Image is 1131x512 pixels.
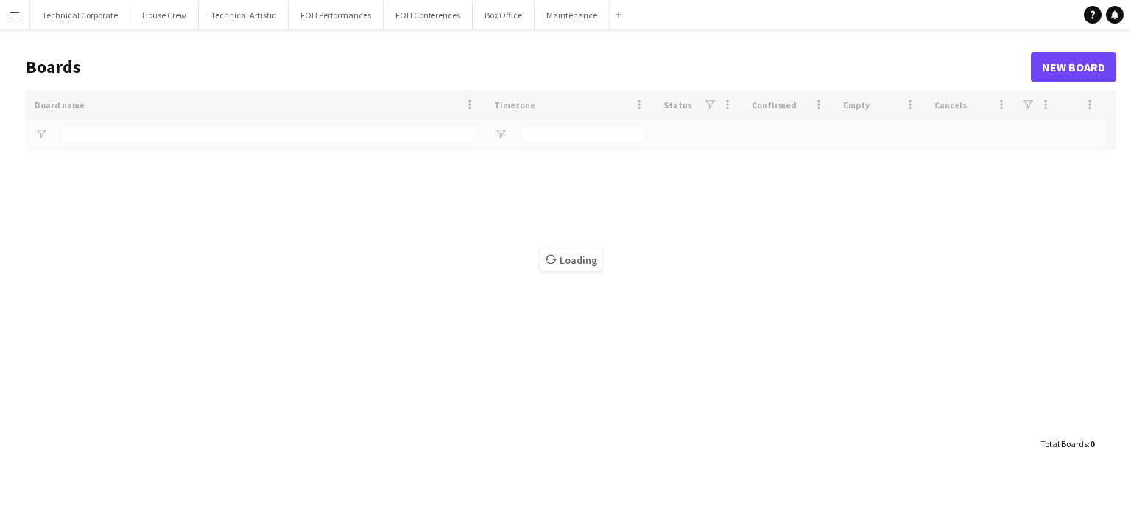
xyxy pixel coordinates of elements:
[1090,438,1094,449] span: 0
[535,1,610,29] button: Maintenance
[540,249,602,271] span: Loading
[1040,438,1088,449] span: Total Boards
[30,1,130,29] button: Technical Corporate
[473,1,535,29] button: Box Office
[26,56,1031,78] h1: Boards
[289,1,384,29] button: FOH Performances
[384,1,473,29] button: FOH Conferences
[1040,429,1094,458] div: :
[1031,52,1116,82] a: New Board
[199,1,289,29] button: Technical Artistic
[130,1,199,29] button: House Crew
